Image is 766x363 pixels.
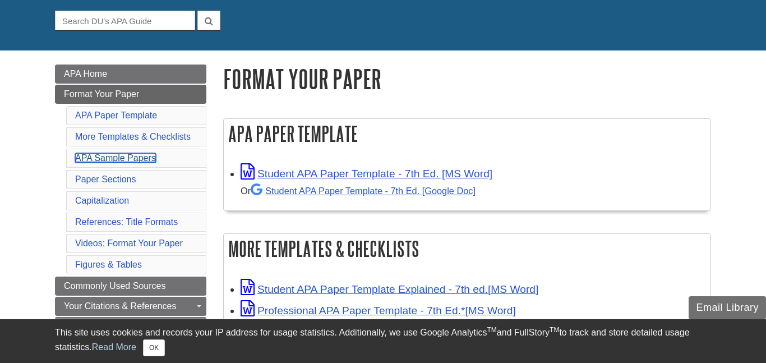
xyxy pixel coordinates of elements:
a: Capitalization [75,196,129,205]
h2: More Templates & Checklists [224,234,710,264]
sup: TM [550,326,559,334]
a: Link opens in new window [241,283,538,295]
h2: APA Paper Template [224,119,710,149]
div: This site uses cookies and records your IP address for usage statistics. Additionally, we use Goo... [55,326,711,356]
h1: Format Your Paper [223,65,711,93]
span: Your Citations & References [64,301,176,311]
a: Student APA Paper Template - 7th Ed. [Google Doc] [251,186,476,196]
a: Your Citations & References [55,297,206,316]
span: Commonly Used Sources [64,281,165,291]
a: References: Title Formats [75,217,178,227]
a: Format Your Paper [55,85,206,104]
input: Search DU's APA Guide [55,11,195,30]
a: Videos: Format Your Paper [75,238,183,248]
button: Email Library [689,296,766,319]
a: Read More [92,342,136,352]
sup: TM [487,326,496,334]
span: APA Home [64,69,107,79]
button: Close [143,339,165,356]
a: APA Sample Papers [75,153,156,163]
a: Link opens in new window [241,305,516,316]
a: Figures & Tables [75,260,142,269]
a: More APA Help [55,317,206,336]
a: Link opens in new window [241,168,492,180]
a: More Templates & Checklists [75,132,191,141]
span: Format Your Paper [64,89,139,99]
a: Paper Sections [75,174,136,184]
div: Guide Page Menu [55,65,206,356]
a: APA Paper Template [75,111,157,120]
small: Or [241,186,476,196]
a: Commonly Used Sources [55,277,206,296]
a: APA Home [55,65,206,84]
